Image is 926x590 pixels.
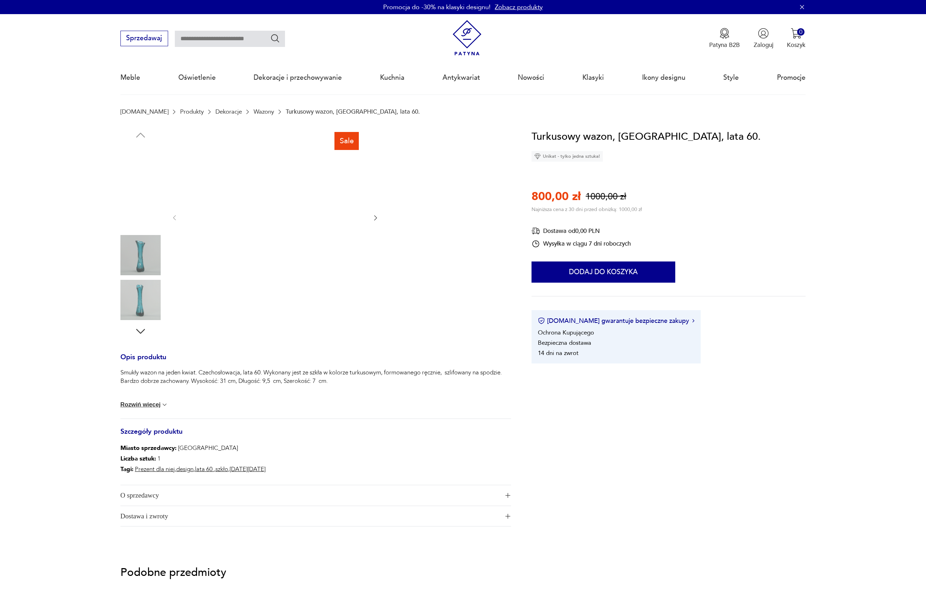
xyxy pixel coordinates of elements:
[215,465,228,473] a: szkło
[120,464,266,475] p: , , , ,
[642,61,685,94] a: Ikony designu
[787,28,806,49] button: 0Koszyk
[505,493,510,498] img: Ikona plusa
[758,28,769,39] img: Ikonka użytkownika
[538,317,545,324] img: Ikona certyfikatu
[120,429,511,443] h3: Szczegóły produktu
[120,355,511,369] h3: Opis produktu
[120,506,511,526] button: Ikona plusaDostawa i zwroty
[161,401,168,408] img: chevron down
[176,465,194,473] a: design
[538,329,594,337] li: Ochrona Kupującego
[505,514,510,519] img: Ikona plusa
[120,443,266,453] p: [GEOGRAPHIC_DATA]
[215,108,242,115] a: Dekoracje
[791,28,802,39] img: Ikona koszyka
[186,129,363,306] img: Zdjęcie produktu Turkusowy wazon, Czechosłowacja, lata 60.
[532,151,603,162] div: Unikat - tylko jedna sztuka!
[120,567,806,578] p: Podobne przedmioty
[178,61,216,94] a: Oświetlenie
[582,61,604,94] a: Klasyki
[797,28,805,36] div: 0
[532,227,631,235] div: Dostawa od 0,00 PLN
[532,189,581,204] p: 800,00 zł
[532,206,642,213] p: Najniższa cena z 30 dni przed obniżką: 1000,00 zł
[254,108,274,115] a: Wazony
[195,465,214,473] a: lata 60.
[692,319,694,323] img: Ikona strzałki w prawo
[538,317,694,325] button: [DOMAIN_NAME] gwarantuje bezpieczne zakupy
[120,485,511,506] button: Ikona plusaO sprzedawcy
[120,368,511,385] p: Smukły wazon na jeden kwiat. Czechosłowacja, lata 60. Wykonany jest ze szkła w kolorze turkusowym...
[120,465,133,473] b: Tagi:
[495,3,543,12] a: Zobacz produkty
[518,61,544,94] a: Nowości
[754,28,773,49] button: Zaloguj
[380,61,404,94] a: Kuchnia
[120,401,168,408] button: Rozwiń więcej
[120,506,500,526] span: Dostawa i zwroty
[383,3,491,12] p: Promocja do -30% na klasyki designu!
[538,349,578,357] li: 14 dni na zwrot
[120,31,168,46] button: Sprzedawaj
[254,61,342,94] a: Dekoracje i przechowywanie
[120,108,168,115] a: [DOMAIN_NAME]
[709,41,740,49] p: Patyna B2B
[120,235,161,275] img: Zdjęcie produktu Turkusowy wazon, Czechosłowacja, lata 60.
[270,33,280,43] button: Szukaj
[586,191,626,203] p: 1000,00 zł
[230,465,266,473] a: [DATE][DATE]
[120,190,161,230] img: Zdjęcie produktu Turkusowy wazon, Czechosłowacja, lata 60.
[532,129,761,145] h1: Turkusowy wazon, [GEOGRAPHIC_DATA], lata 60.
[538,339,591,347] li: Bezpieczna dostawa
[709,28,740,49] a: Ikona medaluPatyna B2B
[120,145,161,185] img: Zdjęcie produktu Turkusowy wazon, Czechosłowacja, lata 60.
[787,41,806,49] p: Koszyk
[719,28,730,39] img: Ikona medalu
[532,240,631,248] div: Wysyłka w ciągu 7 dni roboczych
[120,61,140,94] a: Meble
[443,61,480,94] a: Antykwariat
[120,485,500,506] span: O sprzedawcy
[334,132,359,150] div: Sale
[723,61,739,94] a: Style
[754,41,773,49] p: Zaloguj
[120,454,156,463] b: Liczba sztuk:
[532,261,675,283] button: Dodaj do koszyka
[449,20,485,56] img: Patyna - sklep z meblami i dekoracjami vintage
[120,444,177,452] b: Miasto sprzedawcy :
[534,153,541,159] img: Ikona diamentu
[532,227,540,235] img: Ikona dostawy
[120,36,168,42] a: Sprzedawaj
[120,453,266,464] p: 1
[120,280,161,320] img: Zdjęcie produktu Turkusowy wazon, Czechosłowacja, lata 60.
[777,61,806,94] a: Promocje
[709,28,740,49] button: Patyna B2B
[180,108,204,115] a: Produkty
[286,108,420,115] p: Turkusowy wazon, [GEOGRAPHIC_DATA], lata 60.
[135,465,175,473] a: Prezent dla niej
